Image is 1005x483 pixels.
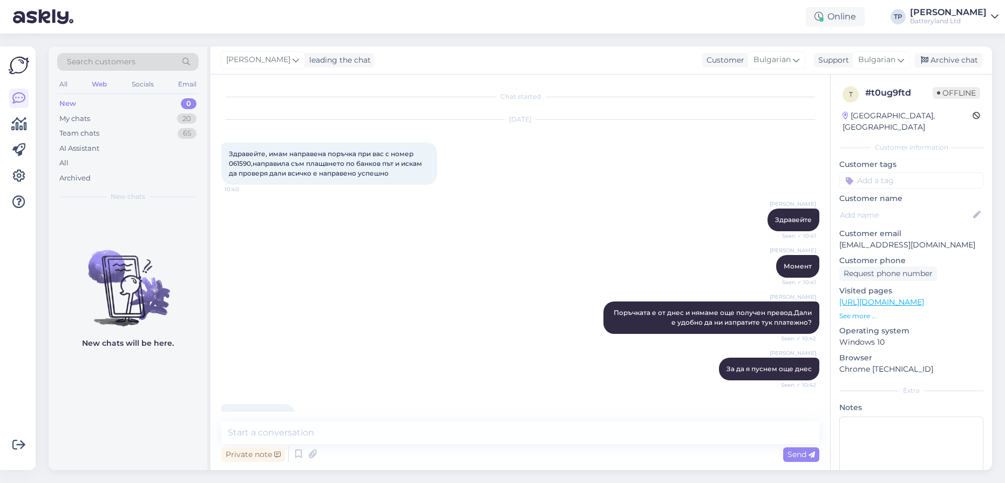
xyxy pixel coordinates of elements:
[839,255,983,266] p: Customer phone
[839,172,983,189] input: Add a tag
[229,411,288,419] span: направих я вчера
[305,55,371,66] div: leading the chat
[839,266,937,281] div: Request phone number
[225,185,265,193] span: 10:40
[614,308,813,326] span: Поръчката е от днес и нямаме още получен превод.Дали е удобно да ни изпратите тук платежно?
[910,8,999,25] a: [PERSON_NAME]Batteryland Ltd
[814,55,849,66] div: Support
[806,7,865,26] div: Online
[726,365,812,373] span: За да я пуснем още днес
[226,54,290,66] span: [PERSON_NAME]
[933,87,980,99] span: Offline
[59,98,76,109] div: New
[59,158,69,169] div: All
[910,8,987,17] div: [PERSON_NAME]
[891,9,906,24] div: TP
[229,150,424,177] span: Здравейте, имам направена поръчка при вас с номер 061590,направила съм плащането по банков път и ...
[787,450,815,459] span: Send
[839,297,924,307] a: [URL][DOMAIN_NAME]
[221,115,819,124] div: [DATE]
[776,232,816,240] span: Seen ✓ 10:41
[839,364,983,375] p: Chrome [TECHNICAL_ID]
[858,54,895,66] span: Bulgarian
[770,293,816,301] span: [PERSON_NAME]
[843,110,973,133] div: [GEOGRAPHIC_DATA], [GEOGRAPHIC_DATA]
[775,216,812,224] span: Здравейте
[839,386,983,395] div: Extra
[839,337,983,348] p: Windows 10
[784,262,812,270] span: Момент
[770,200,816,208] span: [PERSON_NAME]
[130,77,156,91] div: Socials
[57,77,70,91] div: All
[59,113,90,124] div: My chats
[839,402,983,413] p: Notes
[776,381,816,389] span: Seen ✓ 10:42
[67,56,135,68] span: Search customers
[865,86,933,99] div: # t0ug9ftd
[839,143,983,152] div: Customer information
[59,143,99,154] div: AI Assistant
[702,55,744,66] div: Customer
[839,285,983,297] p: Visited pages
[49,231,207,328] img: No chats
[221,447,285,462] div: Private note
[776,278,816,286] span: Seen ✓ 10:41
[914,53,982,68] div: Archive chat
[849,90,853,98] span: t
[839,228,983,239] p: Customer email
[111,192,145,202] span: New chats
[776,334,816,343] span: Seen ✓ 10:42
[839,311,983,321] p: See more ...
[840,209,971,221] input: Add name
[9,55,29,76] img: Askly Logo
[181,98,196,109] div: 0
[839,159,983,170] p: Customer tags
[839,325,983,337] p: Operating system
[90,77,109,91] div: Web
[221,92,819,102] div: Chat started
[177,113,196,124] div: 20
[753,54,791,66] span: Bulgarian
[178,128,196,139] div: 65
[59,128,99,139] div: Team chats
[770,246,816,254] span: [PERSON_NAME]
[839,352,983,364] p: Browser
[839,239,983,251] p: [EMAIL_ADDRESS][DOMAIN_NAME]
[770,349,816,357] span: [PERSON_NAME]
[59,173,91,184] div: Archived
[839,193,983,204] p: Customer name
[910,17,987,25] div: Batteryland Ltd
[82,338,174,349] p: New chats will be here.
[176,77,199,91] div: Email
